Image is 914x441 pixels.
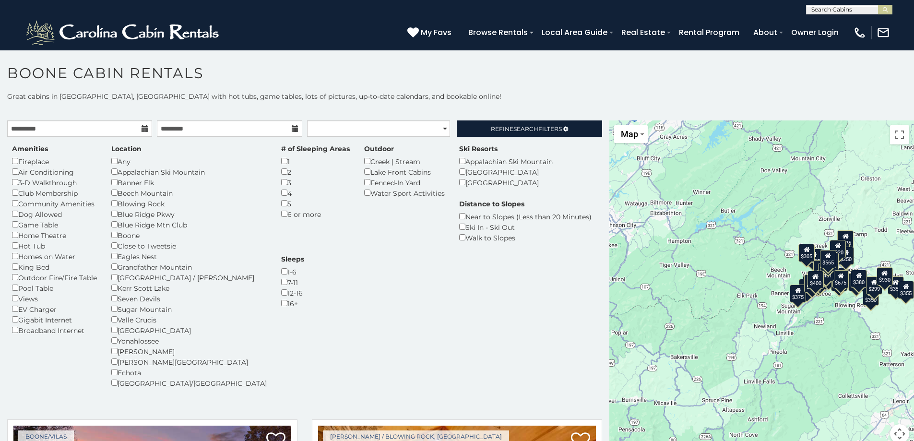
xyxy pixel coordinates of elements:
[674,24,744,41] a: Rental Program
[851,269,867,287] div: $380
[890,125,909,144] button: Toggle fullscreen view
[459,232,592,243] div: Walk to Slopes
[12,198,97,209] div: Community Amenities
[459,167,553,177] div: [GEOGRAPHIC_DATA]
[513,125,538,132] span: Search
[621,129,638,139] span: Map
[12,209,97,219] div: Dog Allowed
[111,314,267,325] div: Valle Crucis
[799,279,816,297] div: $330
[617,24,670,41] a: Real Estate
[364,167,445,177] div: Lake Front Cabins
[111,156,267,167] div: Any
[12,272,97,283] div: Outdoor Fire/Fire Table
[12,188,97,198] div: Club Membership
[12,251,97,262] div: Homes on Water
[12,304,97,314] div: EV Charger
[111,219,267,230] div: Blue Ridge Mtn Club
[12,219,97,230] div: Game Table
[12,167,97,177] div: Air Conditioning
[111,304,267,314] div: Sugar Mountain
[407,26,454,39] a: My Favs
[12,325,97,335] div: Broadband Internet
[459,156,553,167] div: Appalachian Ski Mountain
[614,125,648,143] button: Change map style
[364,144,394,154] label: Outdoor
[813,260,830,278] div: $410
[281,298,304,309] div: 16+
[281,167,350,177] div: 2
[820,250,836,268] div: $565
[853,26,867,39] img: phone-regular-white.png
[281,156,350,167] div: 1
[838,230,854,248] div: $525
[281,266,304,277] div: 1-6
[12,144,48,154] label: Amenities
[457,120,602,137] a: RefineSearchFilters
[459,177,553,188] div: [GEOGRAPHIC_DATA]
[111,167,267,177] div: Appalachian Ski Mountain
[537,24,612,41] a: Local Area Guide
[866,276,882,295] div: $299
[832,267,848,286] div: $395
[111,177,267,188] div: Banner Elk
[790,285,807,303] div: $375
[111,188,267,198] div: Beech Mountain
[819,263,835,281] div: $451
[111,367,267,378] div: Echota
[111,144,142,154] label: Location
[281,254,304,264] label: Sleeps
[863,287,879,305] div: $350
[820,252,836,271] div: $460
[281,209,350,219] div: 6 or more
[111,378,267,388] div: [GEOGRAPHIC_DATA]/[GEOGRAPHIC_DATA]
[281,287,304,298] div: 12-16
[281,188,350,198] div: 4
[12,156,97,167] div: Fireplace
[281,277,304,287] div: 7-11
[805,274,821,292] div: $325
[799,243,815,262] div: $305
[12,293,97,304] div: Views
[748,24,782,41] a: About
[830,239,846,258] div: $320
[12,262,97,272] div: King Bed
[807,271,824,289] div: $400
[364,188,445,198] div: Water Sport Activities
[24,18,223,47] img: White-1-2.png
[111,251,267,262] div: Eagles Nest
[111,335,267,346] div: Yonahlossee
[111,357,267,367] div: [PERSON_NAME][GEOGRAPHIC_DATA]
[111,240,267,251] div: Close to Tweetsie
[12,283,97,293] div: Pool Table
[786,24,843,41] a: Owner Login
[12,240,97,251] div: Hot Tub
[111,293,267,304] div: Seven Devils
[877,26,890,39] img: mail-regular-white.png
[421,26,451,38] span: My Favs
[111,230,267,240] div: Boone
[111,209,267,219] div: Blue Ridge Pkwy
[111,346,267,357] div: [PERSON_NAME]
[491,125,562,132] span: Refine Filters
[838,247,855,265] div: $250
[111,272,267,283] div: [GEOGRAPHIC_DATA] / [PERSON_NAME]
[281,177,350,188] div: 3
[364,177,445,188] div: Fenced-In Yard
[831,273,847,291] div: $315
[111,198,267,209] div: Blowing Rock
[281,144,350,154] label: # of Sleeping Areas
[459,222,592,232] div: Ski In - Ski Out
[459,199,524,209] label: Distance to Slopes
[888,276,904,294] div: $355
[459,144,498,154] label: Ski Resorts
[111,325,267,335] div: [GEOGRAPHIC_DATA]
[459,211,592,222] div: Near to Slopes (Less than 20 Minutes)
[849,273,865,291] div: $695
[12,230,97,240] div: Home Theatre
[12,314,97,325] div: Gigabit Internet
[877,267,893,285] div: $930
[111,262,267,272] div: Grandfather Mountain
[463,24,533,41] a: Browse Rentals
[281,198,350,209] div: 5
